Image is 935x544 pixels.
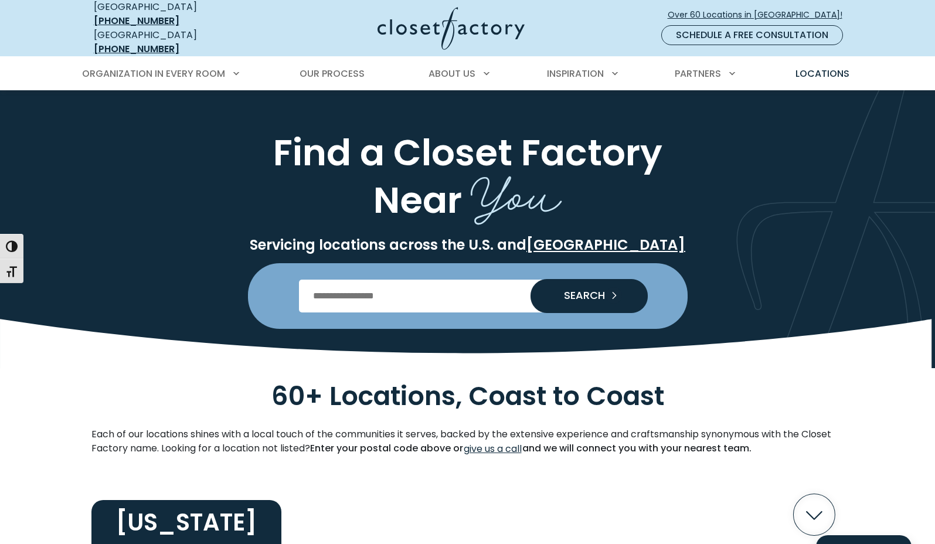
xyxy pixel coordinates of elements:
a: Schedule a Free Consultation [661,25,843,45]
span: Near [373,174,462,226]
span: Partners [675,67,721,80]
a: Over 60 Locations in [GEOGRAPHIC_DATA]! [667,5,852,25]
span: Locations [795,67,849,80]
img: Closet Factory Logo [378,7,525,50]
span: Find a Closet Factory [273,127,662,178]
span: You [471,152,562,229]
span: About Us [429,67,475,80]
a: [GEOGRAPHIC_DATA] [526,235,685,254]
div: [GEOGRAPHIC_DATA] [94,28,264,56]
input: Enter Postal Code [299,280,636,312]
a: [PHONE_NUMBER] [94,42,179,56]
span: SEARCH [555,290,605,301]
a: [PHONE_NUMBER] [94,14,179,28]
nav: Primary Menu [74,57,862,90]
button: Search our Nationwide Locations [531,279,648,313]
strong: Enter your postal code above or and we will connect you with your nearest team. [310,441,752,455]
p: Each of our locations shines with a local touch of the communities it serves, backed by the exten... [91,427,844,457]
span: 60+ Locations, Coast to Coast [271,378,664,414]
span: Organization in Every Room [82,67,225,80]
p: Servicing locations across the U.S. and [91,236,844,254]
span: Our Process [300,67,365,80]
span: Inspiration [547,67,604,80]
span: Over 60 Locations in [GEOGRAPHIC_DATA]! [668,9,852,21]
a: give us a call [463,441,522,457]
